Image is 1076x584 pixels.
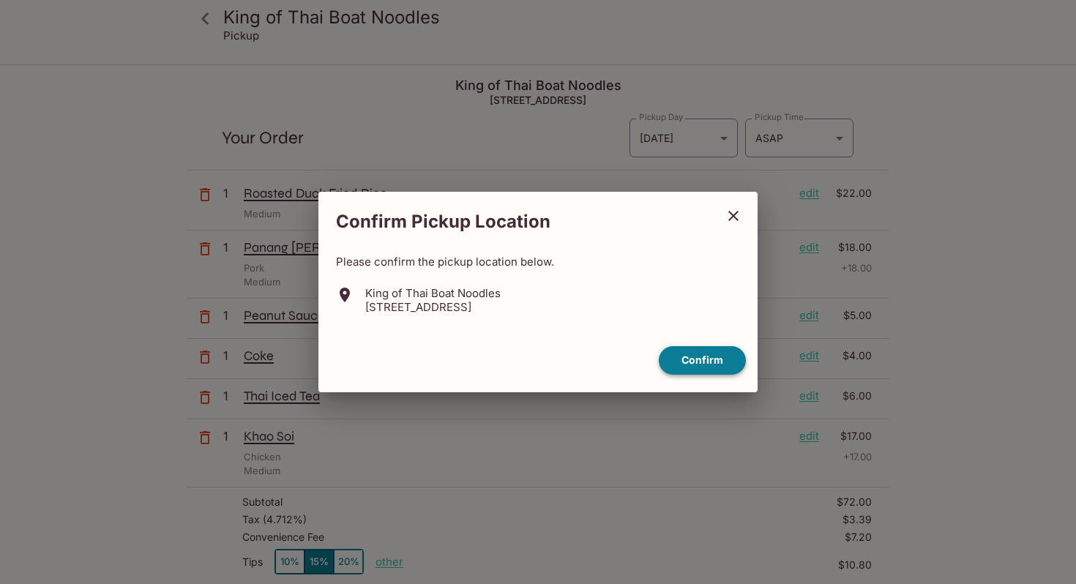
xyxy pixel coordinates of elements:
button: confirm [659,346,746,375]
button: close [715,198,752,234]
p: King of Thai Boat Noodles [365,286,501,300]
p: Please confirm the pickup location below. [336,255,740,269]
h2: Confirm Pickup Location [318,203,715,240]
p: [STREET_ADDRESS] [365,300,501,314]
